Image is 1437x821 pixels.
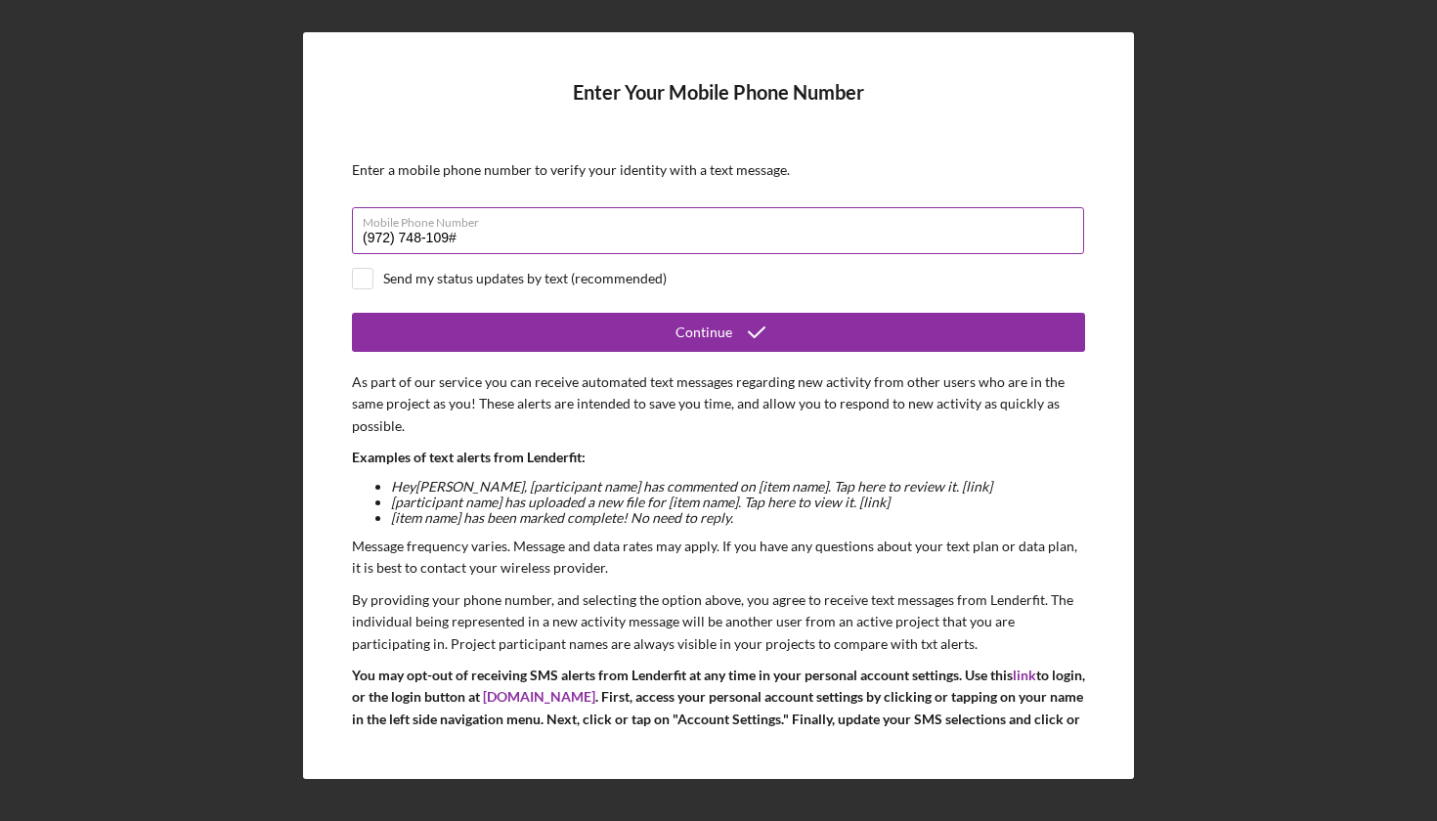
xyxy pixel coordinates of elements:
[352,536,1085,580] p: Message frequency varies. Message and data rates may apply. If you have any questions about your ...
[1013,667,1036,683] a: link
[383,271,667,286] div: Send my status updates by text (recommended)
[352,447,1085,468] p: Examples of text alerts from Lenderfit:
[363,208,1084,230] label: Mobile Phone Number
[352,81,1085,133] h4: Enter Your Mobile Phone Number
[352,589,1085,655] p: By providing your phone number, and selecting the option above, you agree to receive text message...
[391,495,1085,510] li: [participant name] has uploaded a new file for [item name]. Tap here to view it. [link]
[352,313,1085,352] button: Continue
[352,371,1085,437] p: As part of our service you can receive automated text messages regarding new activity from other ...
[352,665,1085,753] p: You may opt-out of receiving SMS alerts from Lenderfit at any time in your personal account setti...
[483,688,595,705] a: [DOMAIN_NAME]
[391,510,1085,526] li: [item name] has been marked complete! No need to reply.
[391,479,1085,495] li: Hey [PERSON_NAME] , [participant name] has commented on [item name]. Tap here to review it. [link]
[352,162,1085,178] div: Enter a mobile phone number to verify your identity with a text message.
[675,313,732,352] div: Continue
